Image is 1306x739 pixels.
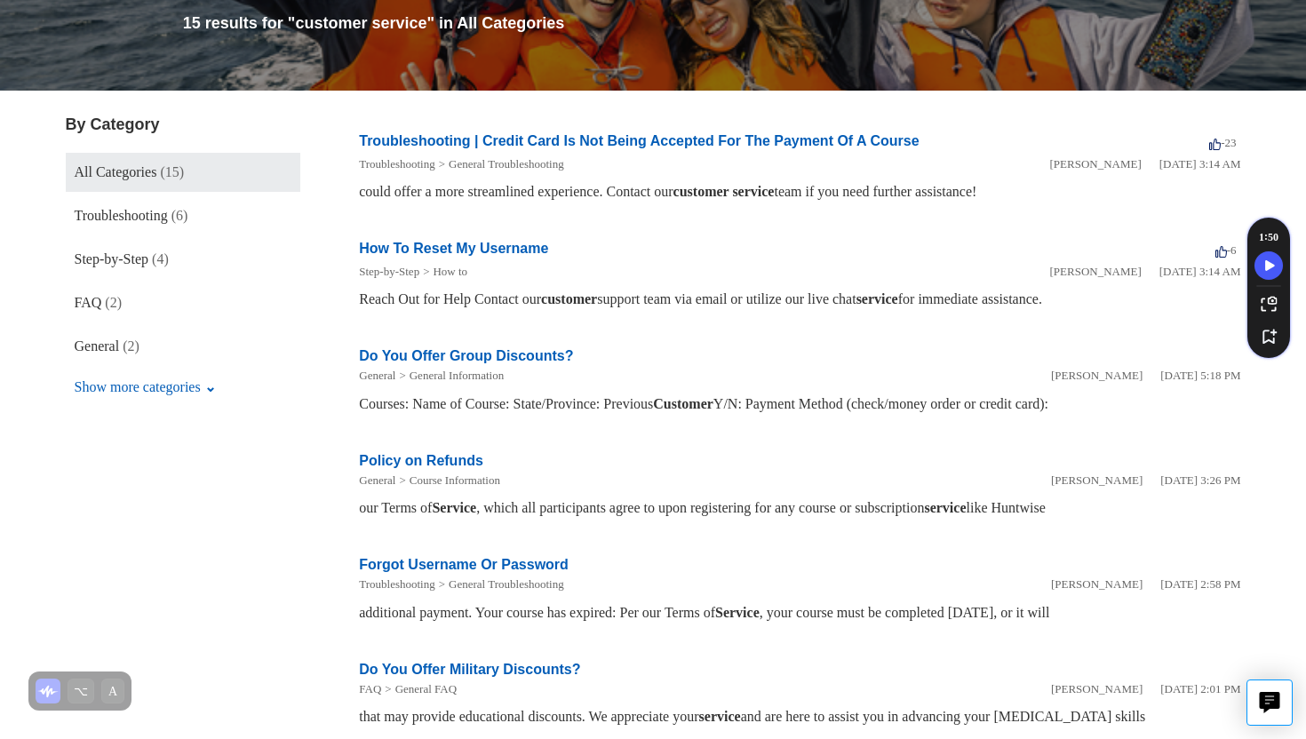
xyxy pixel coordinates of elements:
[66,153,301,192] a: All Categories (15)
[410,369,504,382] a: General Information
[359,706,1240,727] div: that may provide educational discounts. We appreciate your and are here to assist you in advancin...
[359,181,1240,203] div: could offer a more streamlined experience. Contact our team if you need further assistance!
[715,605,760,620] em: Service
[924,500,966,515] em: service
[359,576,434,593] li: Troubleshooting
[359,393,1240,415] div: Courses: Name of Course: State/Province: Previous Y/N: Payment Method (check/money order or credi...
[75,338,120,354] span: General
[359,263,419,281] li: Step-by-Step
[359,473,395,487] a: General
[1159,265,1241,278] time: 03/14/2022, 03:14
[66,113,301,137] h3: By Category
[1160,682,1240,695] time: 05/09/2024, 14:01
[1051,472,1143,489] li: [PERSON_NAME]
[1160,369,1240,382] time: 01/05/2024, 17:18
[395,682,457,695] a: General FAQ
[359,157,434,171] a: Troubleshooting
[66,327,301,366] a: General (2)
[160,164,184,179] span: (15)
[449,157,564,171] a: General Troubleshooting
[432,500,476,515] em: Service
[395,367,504,385] li: General Information
[359,680,381,698] li: FAQ
[1160,473,1240,487] time: 01/29/2024, 15:26
[419,263,467,281] li: How to
[359,453,483,468] a: Policy on Refunds
[653,396,713,411] em: Customer
[75,251,149,266] span: Step-by-Step
[856,291,898,306] em: service
[1049,155,1141,173] li: [PERSON_NAME]
[66,240,301,279] a: Step-by-Step (4)
[359,241,548,256] a: How To Reset My Username
[171,208,188,223] span: (6)
[359,369,395,382] a: General
[359,497,1240,519] div: our Terms of , which all participants agree to upon registering for any course or subscription li...
[1051,576,1143,593] li: [PERSON_NAME]
[359,265,419,278] a: Step-by-Step
[1246,679,1293,726] button: Live chat
[359,289,1240,310] div: Reach Out for Help Contact our support team via email or utilize our live chat for immediate assi...
[359,577,434,591] a: Troubleshooting
[435,576,564,593] li: General Troubleshooting
[359,602,1240,624] div: additional payment. Your course has expired: Per our Terms of , your course must be completed [DA...
[359,155,434,173] li: Troubleshooting
[359,682,381,695] a: FAQ
[359,557,569,572] a: Forgot Username Or Password
[1159,157,1241,171] time: 03/16/2022, 03:14
[359,472,395,489] li: General
[395,472,500,489] li: Course Information
[66,283,301,322] a: FAQ (2)
[410,473,500,487] a: Course Information
[381,680,457,698] li: General FAQ
[359,662,580,677] a: Do You Offer Military Discounts?
[541,291,597,306] em: customer
[433,265,467,278] a: How to
[105,295,122,310] span: (2)
[435,155,564,173] li: General Troubleshooting
[1051,680,1143,698] li: [PERSON_NAME]
[1209,136,1236,149] span: -23
[183,12,1241,36] h1: 15 results for "customer service" in All Categories
[699,709,741,724] em: service
[75,164,157,179] span: All Categories
[449,577,564,591] a: General Troubleshooting
[359,133,919,148] a: Troubleshooting | Credit Card Is Not Being Accepted For The Payment Of A Course
[75,208,168,223] span: Troubleshooting
[673,184,775,199] em: customer service
[359,348,573,363] a: Do You Offer Group Discounts?
[75,295,102,310] span: FAQ
[66,196,301,235] a: Troubleshooting (6)
[1160,577,1240,591] time: 05/20/2025, 14:58
[1215,243,1237,257] span: -6
[66,370,225,404] button: Show more categories
[123,338,139,354] span: (2)
[152,251,169,266] span: (4)
[1051,367,1143,385] li: [PERSON_NAME]
[359,367,395,385] li: General
[1049,263,1141,281] li: [PERSON_NAME]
